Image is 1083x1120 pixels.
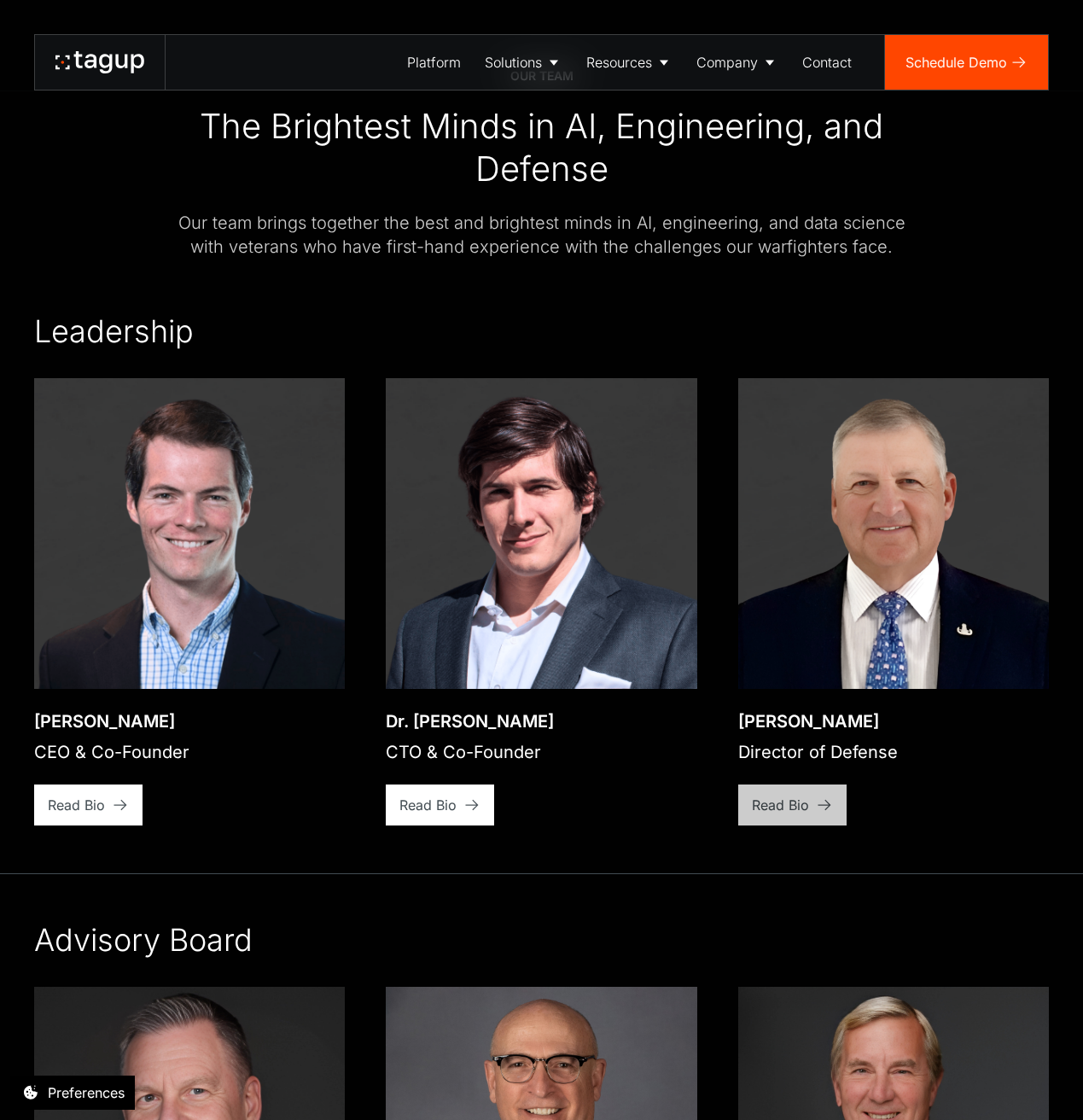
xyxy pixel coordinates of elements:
[166,105,917,190] div: The Brightest Minds in AI, Engineering, and Defense
[407,52,461,73] div: Platform
[737,688,738,689] div: Open bio popup
[385,688,386,689] div: Open bio popup
[34,785,143,825] a: Read Bio
[48,795,105,815] div: Read Bio
[738,709,898,733] div: [PERSON_NAME]
[34,378,345,689] img: Jon Garrity
[752,795,809,815] div: Read Bio
[395,35,473,90] a: Platform
[386,378,696,689] a: Open bio popup
[738,378,1049,689] a: Open bio popup
[399,795,457,815] div: Read Bio
[586,52,652,73] div: Resources
[738,740,898,764] div: Director of Defense
[34,922,253,960] h2: Advisory Board
[386,740,554,764] div: CTO & Co-Founder
[485,52,542,73] div: Solutions
[166,211,917,259] div: Our team brings together the best and brightest minds in AI, engineering, and data science with v...
[386,378,696,689] img: Dr. Will Vega-Brown
[802,52,852,73] div: Contact
[684,35,790,90] a: Company
[574,35,684,90] a: Resources
[905,52,1007,73] div: Schedule Demo
[386,785,494,825] a: Read Bio
[696,52,758,73] div: Company
[738,378,1049,689] img: Paul Plemmons
[34,378,345,689] a: Open bio popup
[386,709,554,733] div: Dr. [PERSON_NAME]
[738,785,847,825] a: Read Bio
[790,35,864,90] a: Contact
[48,1082,125,1103] div: Preferences
[34,313,194,351] h2: Leadership
[885,35,1048,90] a: Schedule Demo
[473,35,574,90] a: Solutions
[34,740,189,764] div: CEO & Co-Founder
[34,709,189,733] div: [PERSON_NAME]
